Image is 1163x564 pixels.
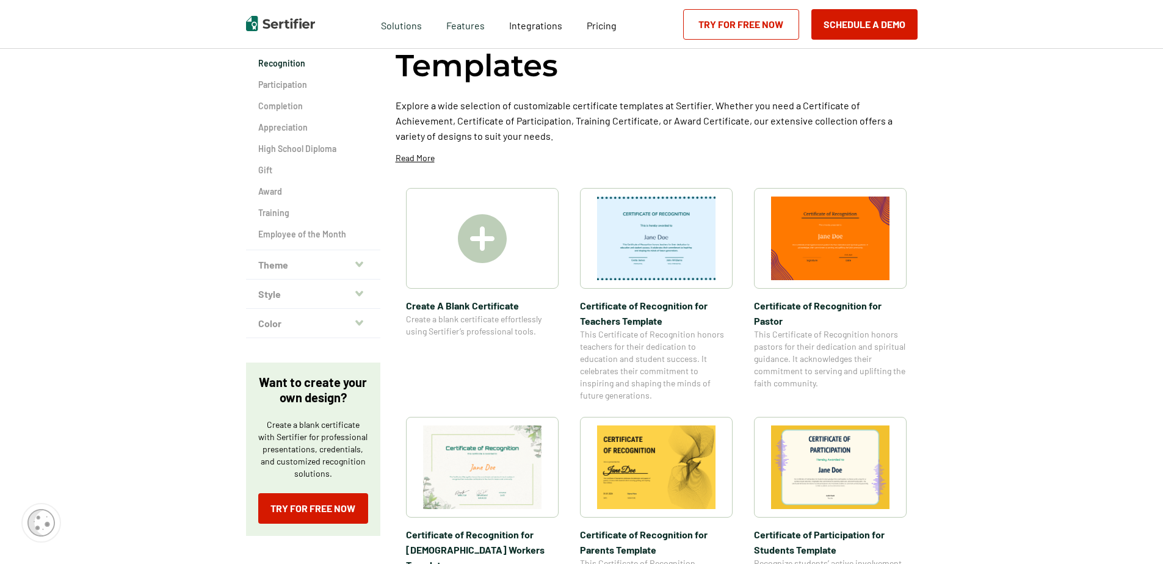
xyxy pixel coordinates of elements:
img: Create A Blank Certificate [458,214,507,263]
img: Certificate of Recognition for Parents Template [597,425,716,509]
img: Cookie Popup Icon [27,509,55,537]
a: Completion [258,100,368,112]
a: Gift [258,164,368,176]
img: Sertifier | Digital Credentialing Platform [246,16,315,31]
a: Award [258,186,368,198]
span: Certificate of Recognition for Pastor [754,298,907,328]
a: Pricing [587,16,617,32]
p: Want to create your own design? [258,375,368,405]
div: Category [246,36,380,250]
span: Features [446,16,485,32]
button: Theme [246,250,380,280]
iframe: Chat Widget [1102,505,1163,564]
span: Create a blank certificate effortlessly using Sertifier’s professional tools. [406,313,559,338]
a: Participation [258,79,368,91]
span: Pricing [587,20,617,31]
a: Integrations [509,16,562,32]
a: Employee of the Month [258,228,368,240]
img: Certificate of Recognition for Church Workers Template [423,425,542,509]
a: Certificate of Recognition for Teachers TemplateCertificate of Recognition for Teachers TemplateT... [580,188,733,402]
span: Integrations [509,20,562,31]
span: Certificate of Recognition for Parents Template [580,527,733,557]
a: Try for Free Now [258,493,368,524]
span: This Certificate of Recognition honors teachers for their dedication to education and student suc... [580,328,733,402]
p: Create a blank certificate with Sertifier for professional presentations, credentials, and custom... [258,419,368,480]
a: Training [258,207,368,219]
a: Recognition [258,57,368,70]
a: High School Diploma [258,143,368,155]
span: Solutions [381,16,422,32]
a: Appreciation [258,121,368,134]
span: Create A Blank Certificate [406,298,559,313]
a: Certificate of Recognition for PastorCertificate of Recognition for PastorThis Certificate of Rec... [754,188,907,402]
button: Schedule a Demo [811,9,918,40]
button: Color [246,309,380,338]
span: Certificate of Participation for Students​ Template [754,527,907,557]
button: Style [246,280,380,309]
img: Certificate of Recognition for Teachers Template [597,197,716,280]
img: Certificate of Participation for Students​ Template [771,425,889,509]
span: This Certificate of Recognition honors pastors for their dedication and spiritual guidance. It ac... [754,328,907,389]
a: Try for Free Now [683,9,799,40]
p: Read More [396,152,435,164]
img: Certificate of Recognition for Pastor [771,197,889,280]
span: Certificate of Recognition for Teachers Template [580,298,733,328]
p: Explore a wide selection of customizable certificate templates at Sertifier. Whether you need a C... [396,98,918,143]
